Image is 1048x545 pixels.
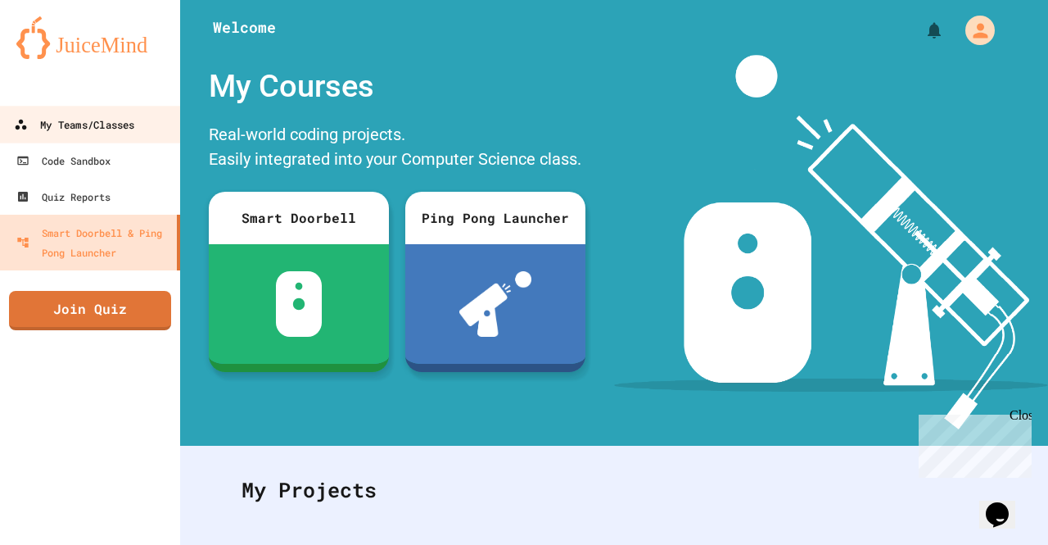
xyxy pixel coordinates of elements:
[16,151,111,170] div: Code Sandbox
[201,118,594,179] div: Real-world coding projects. Easily integrated into your Computer Science class.
[894,16,948,44] div: My Notifications
[209,192,389,244] div: Smart Doorbell
[225,458,1003,522] div: My Projects
[948,11,999,49] div: My Account
[912,408,1032,478] iframe: chat widget
[201,55,594,118] div: My Courses
[9,291,171,330] a: Join Quiz
[459,271,532,337] img: ppl-with-ball.png
[7,7,113,104] div: Chat with us now!Close
[16,16,164,59] img: logo-orange.svg
[405,192,585,244] div: Ping Pong Launcher
[16,223,170,262] div: Smart Doorbell & Ping Pong Launcher
[276,271,323,337] img: sdb-white.svg
[16,187,111,207] div: Quiz Reports
[614,55,1048,429] img: banner-image-my-projects.png
[14,115,134,135] div: My Teams/Classes
[979,479,1032,529] iframe: chat widget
